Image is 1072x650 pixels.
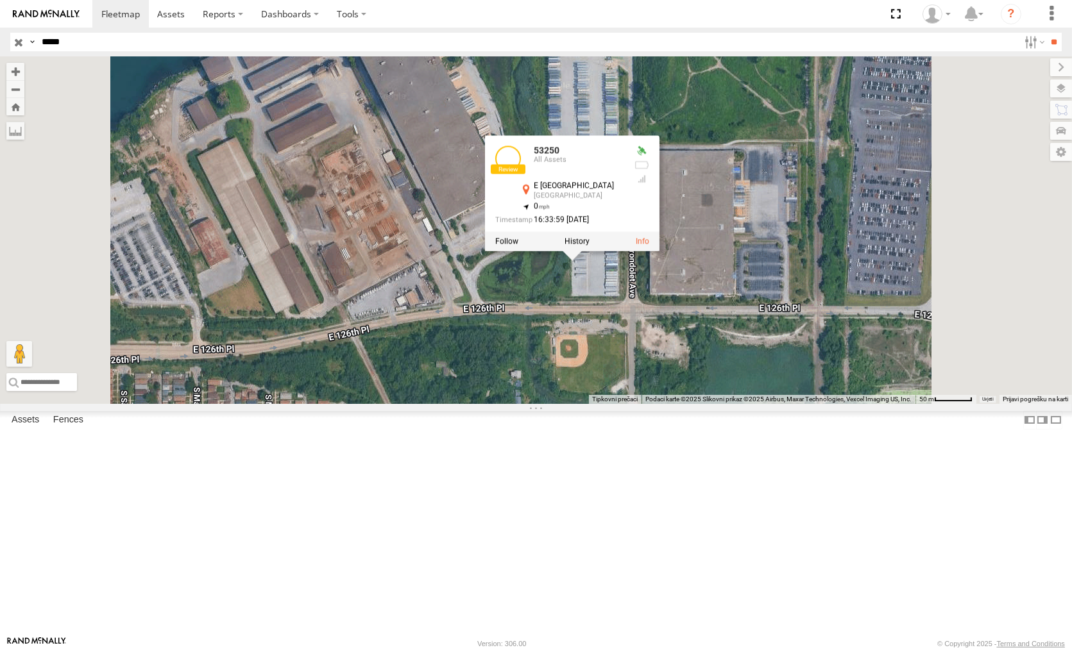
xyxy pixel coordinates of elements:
div: © Copyright 2025 - [937,640,1065,647]
a: Visit our Website [7,637,66,650]
div: Miky Transport [918,4,955,24]
div: Date/time of location update [495,216,624,224]
a: Prijavi pogrešku na karti [1003,396,1068,403]
a: View Asset Details [495,146,521,172]
label: Search Query [27,33,37,51]
span: 50 m [919,396,934,403]
button: Tipkovni prečaci [592,395,638,404]
label: Map Settings [1050,143,1072,161]
a: 53250 [534,146,559,156]
button: Povucite Pegmana na kartu da biste otvorili Street View [6,341,32,367]
label: Search Filter Options [1019,33,1047,51]
div: E [GEOGRAPHIC_DATA] [534,182,624,190]
div: All Assets [534,156,624,164]
button: Zoom Home [6,98,24,115]
button: Mjerilo karte: 50 m naprema 56 piksela [915,395,976,404]
div: Valid GPS Fix [634,146,649,156]
img: rand-logo.svg [13,10,80,19]
a: View Asset Details [636,237,649,246]
label: Dock Summary Table to the Right [1036,411,1049,429]
label: Fences [47,411,90,429]
a: Uvjeti (otvara se u novoj kartici) [982,397,993,402]
label: Measure [6,122,24,140]
label: Realtime tracking of Asset [495,237,518,246]
div: Version: 306.00 [477,640,526,647]
label: Hide Summary Table [1050,411,1062,429]
label: Dock Summary Table to the Left [1023,411,1036,429]
button: Zoom in [6,63,24,80]
label: View Asset History [565,237,590,246]
span: 0 [534,201,550,210]
div: Last Event GSM Signal Strength [634,174,649,184]
div: [GEOGRAPHIC_DATA] [534,192,624,199]
button: Zoom out [6,80,24,98]
span: Podaci karte ©2025 Slikovni prikaz ©2025 Airbus, Maxar Technologies, Vexcel Imaging US, Inc. [645,396,912,403]
i: ? [1001,4,1021,24]
div: No battery health information received from this device. [634,160,649,171]
a: Terms and Conditions [997,640,1065,647]
label: Assets [5,411,46,429]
